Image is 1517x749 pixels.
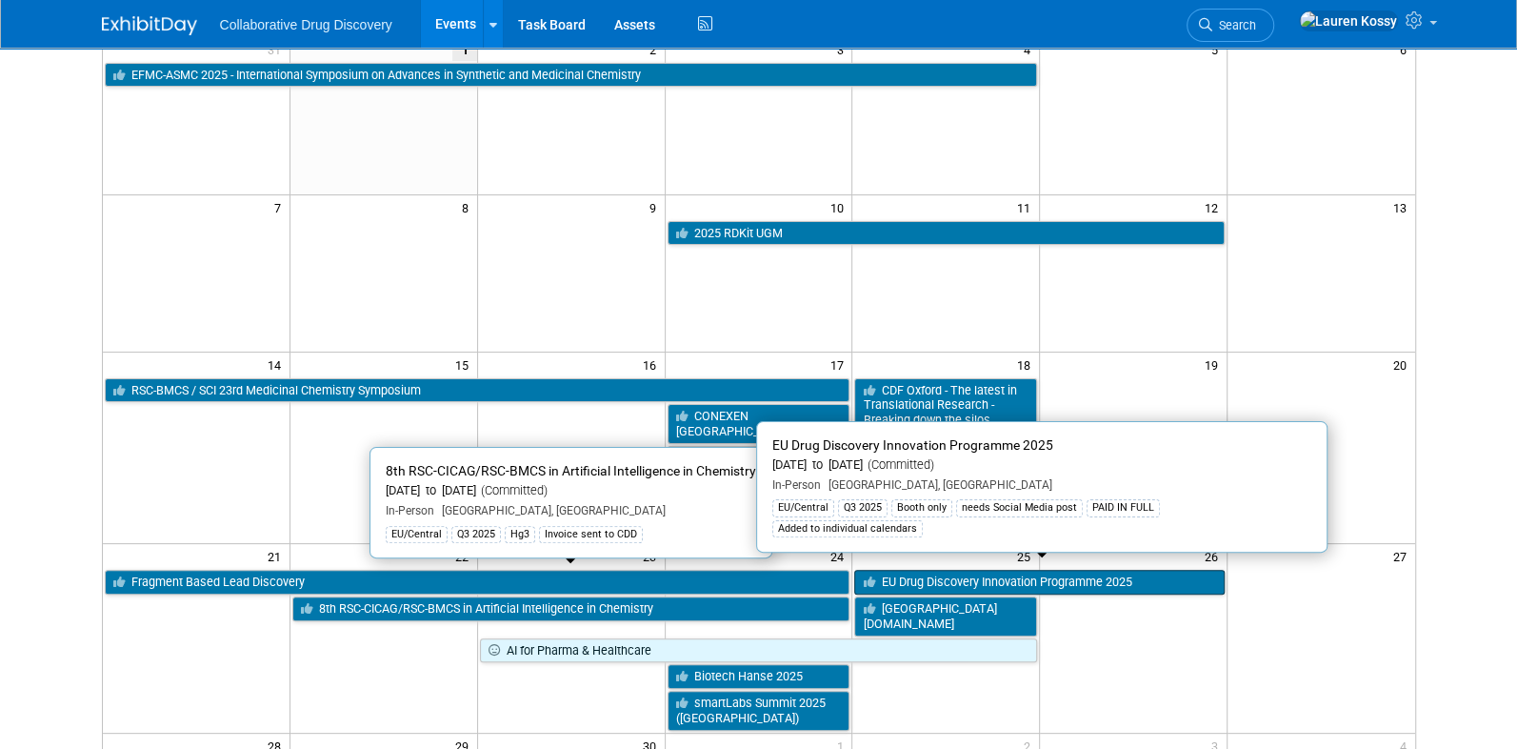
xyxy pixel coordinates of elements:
[1022,37,1039,61] span: 4
[772,499,834,516] div: EU/Central
[452,37,477,61] span: 1
[1391,544,1415,568] span: 27
[1398,37,1415,61] span: 6
[648,37,665,61] span: 2
[772,520,923,537] div: Added to individual calendars
[668,404,850,443] a: CONEXEN [GEOGRAPHIC_DATA]
[480,638,1038,663] a: AI for Pharma & Healthcare
[386,463,756,478] span: 8th RSC-CICAG/RSC-BMCS in Artificial Intelligence in Chemistry
[891,499,952,516] div: Booth only
[105,570,850,595] a: Fragment Based Lead Discovery
[1391,353,1415,376] span: 20
[386,526,448,543] div: EU/Central
[838,499,888,516] div: Q3 2025
[772,457,1311,474] div: [DATE] to [DATE]
[505,526,535,543] div: Hg3
[105,63,1038,88] a: EFMC-ASMC 2025 - International Symposium on Advances in Synthetic and Medicinal Chemistry
[1187,9,1274,42] a: Search
[854,570,1225,595] a: EU Drug Discovery Innovation Programme 2025
[266,544,289,568] span: 21
[386,483,756,499] div: [DATE] to [DATE]
[1209,37,1227,61] span: 5
[828,195,851,219] span: 10
[668,691,850,730] a: smartLabs Summit 2025 ([GEOGRAPHIC_DATA])
[453,353,477,376] span: 15
[539,526,643,543] div: Invoice sent to CDD
[266,37,289,61] span: 31
[828,353,851,376] span: 17
[1212,18,1256,32] span: Search
[102,16,197,35] img: ExhibitDay
[266,353,289,376] span: 14
[648,195,665,219] span: 9
[1299,10,1398,31] img: Lauren Kossy
[105,378,850,403] a: RSC-BMCS / SCI 23rd Medicinal Chemistry Symposium
[854,597,1037,636] a: [GEOGRAPHIC_DATA][DOMAIN_NAME]
[863,457,934,472] span: (Committed)
[834,37,851,61] span: 3
[641,353,665,376] span: 16
[668,221,1226,246] a: 2025 RDKit UGM
[956,499,1083,516] div: needs Social Media post
[772,478,821,492] span: In-Person
[220,17,392,32] span: Collaborative Drug Discovery
[668,664,850,689] a: Biotech Hanse 2025
[772,437,1053,453] span: EU Drug Discovery Innovation Programme 2025
[386,504,434,517] span: In-Person
[1015,353,1039,376] span: 18
[460,195,477,219] span: 8
[854,378,1037,433] a: CDF Oxford - The latest in Translational Research - Breaking down the silos
[1203,195,1227,219] span: 12
[1203,353,1227,376] span: 19
[434,504,666,517] span: [GEOGRAPHIC_DATA], [GEOGRAPHIC_DATA]
[1015,195,1039,219] span: 11
[1391,195,1415,219] span: 13
[821,478,1052,492] span: [GEOGRAPHIC_DATA], [GEOGRAPHIC_DATA]
[272,195,289,219] span: 7
[1087,499,1160,516] div: PAID IN FULL
[476,483,548,497] span: (Committed)
[451,526,501,543] div: Q3 2025
[292,597,850,621] a: 8th RSC-CICAG/RSC-BMCS in Artificial Intelligence in Chemistry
